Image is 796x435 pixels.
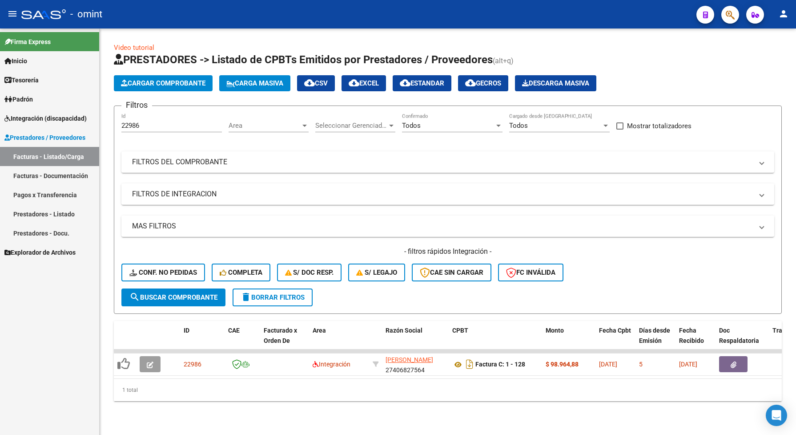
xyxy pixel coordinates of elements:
datatable-header-cell: Días desde Emisión [635,321,675,360]
button: Conf. no pedidas [121,264,205,281]
mat-icon: cloud_download [400,77,410,88]
datatable-header-cell: Monto [542,321,595,360]
span: Tesorería [4,75,39,85]
button: S/ Doc Resp. [277,264,342,281]
h3: Filtros [121,99,152,111]
span: Todos [509,122,528,130]
button: Gecros [458,75,508,91]
span: Prestadores / Proveedores [4,133,85,142]
button: Completa [212,264,270,281]
span: Días desde Emisión [639,327,670,344]
button: Borrar Filtros [233,289,313,306]
span: [DATE] [599,361,617,368]
span: Mostrar totalizadores [627,121,691,131]
span: Razón Social [386,327,422,334]
mat-panel-title: FILTROS DE INTEGRACION [132,189,753,199]
span: ID [184,327,189,334]
button: EXCEL [342,75,386,91]
span: Explorador de Archivos [4,248,76,257]
div: 27406827564 [386,355,445,374]
span: Cargar Comprobante [121,79,205,87]
button: CSV [297,75,335,91]
mat-icon: cloud_download [349,77,359,88]
strong: Factura C: 1 - 128 [475,361,525,368]
span: CSV [304,79,328,87]
datatable-header-cell: Doc Respaldatoria [716,321,769,360]
button: S/ legajo [348,264,405,281]
a: Video tutorial [114,44,154,52]
mat-icon: cloud_download [304,77,315,88]
div: Open Intercom Messenger [766,405,787,426]
span: [PERSON_NAME] [386,356,433,363]
span: Area [229,122,301,130]
span: Estandar [400,79,444,87]
span: [DATE] [679,361,697,368]
button: Estandar [393,75,451,91]
span: Conf. no pedidas [129,268,197,276]
span: Completa [220,268,262,276]
span: Fecha Recibido [679,327,704,344]
span: Descarga Masiva [522,79,589,87]
span: Inicio [4,56,27,66]
span: Firma Express [4,37,51,47]
span: Borrar Filtros [241,293,305,301]
datatable-header-cell: CPBT [449,321,542,360]
span: Doc Respaldatoria [719,327,759,344]
button: CAE SIN CARGAR [412,264,491,281]
span: Gecros [465,79,501,87]
datatable-header-cell: ID [180,321,225,360]
h4: - filtros rápidos Integración - [121,247,774,256]
span: 5 [639,361,643,368]
span: Integración [313,361,350,368]
span: Facturado x Orden De [264,327,297,344]
span: - omint [70,4,102,24]
span: Area [313,327,326,334]
mat-icon: person [778,8,789,19]
mat-icon: search [129,292,140,302]
mat-expansion-panel-header: FILTROS DE INTEGRACION [121,183,774,205]
span: FC Inválida [506,268,555,276]
span: (alt+q) [493,57,514,65]
mat-icon: cloud_download [465,77,476,88]
mat-expansion-panel-header: FILTROS DEL COMPROBANTE [121,151,774,173]
span: Fecha Cpbt [599,327,631,334]
span: 22986 [184,361,201,368]
button: Descarga Masiva [515,75,596,91]
mat-icon: menu [7,8,18,19]
span: CPBT [452,327,468,334]
span: Padrón [4,94,33,104]
datatable-header-cell: Fecha Recibido [675,321,716,360]
app-download-masive: Descarga masiva de comprobantes (adjuntos) [515,75,596,91]
span: Seleccionar Gerenciador [315,122,387,130]
span: S/ Doc Resp. [285,268,334,276]
mat-panel-title: FILTROS DEL COMPROBANTE [132,157,753,167]
datatable-header-cell: Facturado x Orden De [260,321,309,360]
datatable-header-cell: CAE [225,321,260,360]
span: Integración (discapacidad) [4,114,87,123]
button: Cargar Comprobante [114,75,213,91]
span: PRESTADORES -> Listado de CPBTs Emitidos por Prestadores / Proveedores [114,53,493,66]
datatable-header-cell: Area [309,321,369,360]
span: S/ legajo [356,268,397,276]
i: Descargar documento [464,357,475,371]
button: Carga Masiva [219,75,290,91]
span: EXCEL [349,79,379,87]
span: Buscar Comprobante [129,293,217,301]
datatable-header-cell: Razón Social [382,321,449,360]
mat-panel-title: MAS FILTROS [132,221,753,231]
span: CAE [228,327,240,334]
span: Carga Masiva [226,79,283,87]
mat-expansion-panel-header: MAS FILTROS [121,215,774,237]
div: 1 total [114,379,782,401]
span: Todos [402,122,421,130]
span: CAE SIN CARGAR [420,268,483,276]
span: Monto [546,327,564,334]
button: FC Inválida [498,264,563,281]
mat-icon: delete [241,292,251,302]
datatable-header-cell: Fecha Cpbt [595,321,635,360]
strong: $ 98.964,88 [546,361,579,368]
button: Buscar Comprobante [121,289,225,306]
